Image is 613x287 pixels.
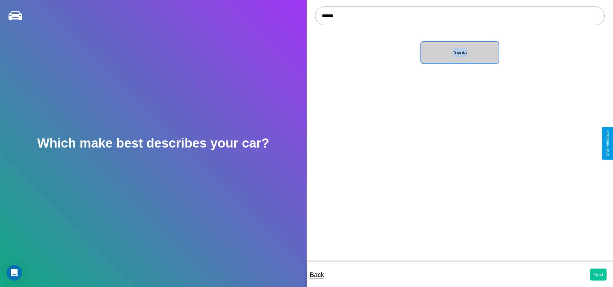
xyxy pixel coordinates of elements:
[605,130,610,157] div: Give Feedback
[310,269,324,281] p: Back
[6,265,22,281] iframe: Intercom live chat
[590,269,607,281] button: Next
[37,136,269,150] h2: Which make best describes your car?
[428,48,492,57] p: Toyota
